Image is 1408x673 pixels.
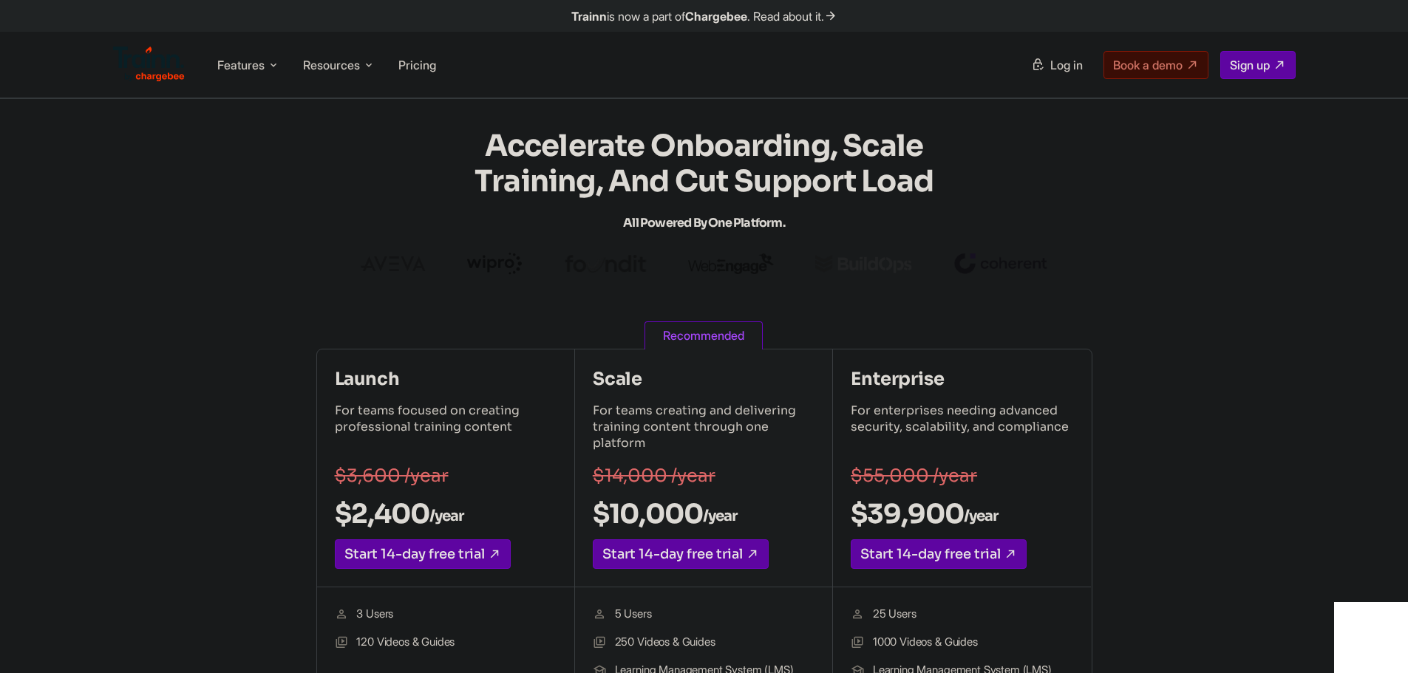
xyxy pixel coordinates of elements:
iframe: Chat Widget [1334,602,1408,673]
img: aveva logo [361,256,426,271]
li: 120 Videos & Guides [335,633,557,652]
p: For teams creating and delivering training content through one platform [593,403,814,454]
li: 1000 Videos & Guides [851,633,1073,652]
a: Start 14-day free trial [335,539,511,569]
img: webengage logo [688,253,774,274]
img: Trainn Logo [113,47,186,82]
h1: Accelerate Onboarding, Scale Training, and Cut Support Load [438,129,970,241]
h4: Scale [593,367,814,391]
b: Trainn [571,9,607,24]
a: Start 14-day free trial [593,539,769,569]
sub: /year [703,507,737,525]
span: All Powered by One Platform. [623,215,785,230]
h2: $10,000 [593,497,814,530]
b: Chargebee [685,9,747,24]
img: wipro logo [467,253,523,275]
s: $55,000 /year [851,465,977,487]
span: Recommended [645,321,763,349]
h2: $2,400 [335,497,557,530]
span: Features [217,57,265,73]
a: Log in [1022,52,1092,78]
li: 5 Users [593,605,814,624]
s: $14,000 /year [593,465,715,487]
a: Sign up [1220,51,1296,79]
a: Book a demo [1103,51,1208,79]
sub: /year [429,507,463,525]
img: buildops logo [815,255,912,273]
sub: /year [964,507,998,525]
a: Pricing [398,58,436,72]
span: Resources [303,57,360,73]
li: 250 Videos & Guides [593,633,814,652]
p: For enterprises needing advanced security, scalability, and compliance [851,403,1073,454]
a: Start 14-day free trial [851,539,1027,569]
img: coherent logo [953,253,1047,274]
span: Sign up [1230,58,1270,72]
li: 3 Users [335,605,557,624]
h2: $39,900 [851,497,1073,530]
p: For teams focused on creating professional training content [335,403,557,454]
img: foundit logo [564,255,647,273]
span: Log in [1050,58,1083,72]
span: Book a demo [1113,58,1183,72]
h4: Launch [335,367,557,391]
h4: Enterprise [851,367,1073,391]
li: 25 Users [851,605,1073,624]
s: $3,600 /year [335,465,449,487]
